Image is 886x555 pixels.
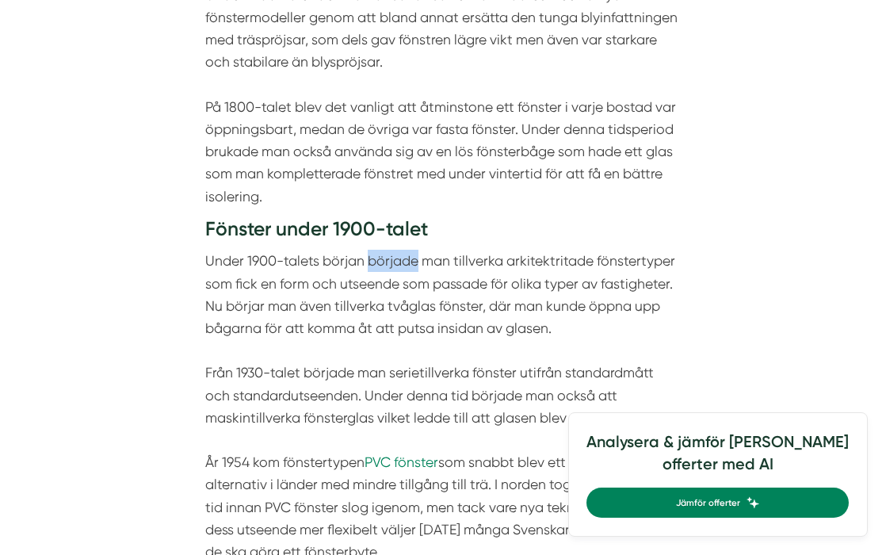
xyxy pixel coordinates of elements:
[586,488,849,518] a: Jämför offerter
[586,431,849,488] h4: Analysera & jämför [PERSON_NAME] offerter med AI
[676,496,740,510] span: Jämför offerter
[205,216,681,251] h3: Fönster under 1900-talet
[365,454,438,470] a: PVC fönster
